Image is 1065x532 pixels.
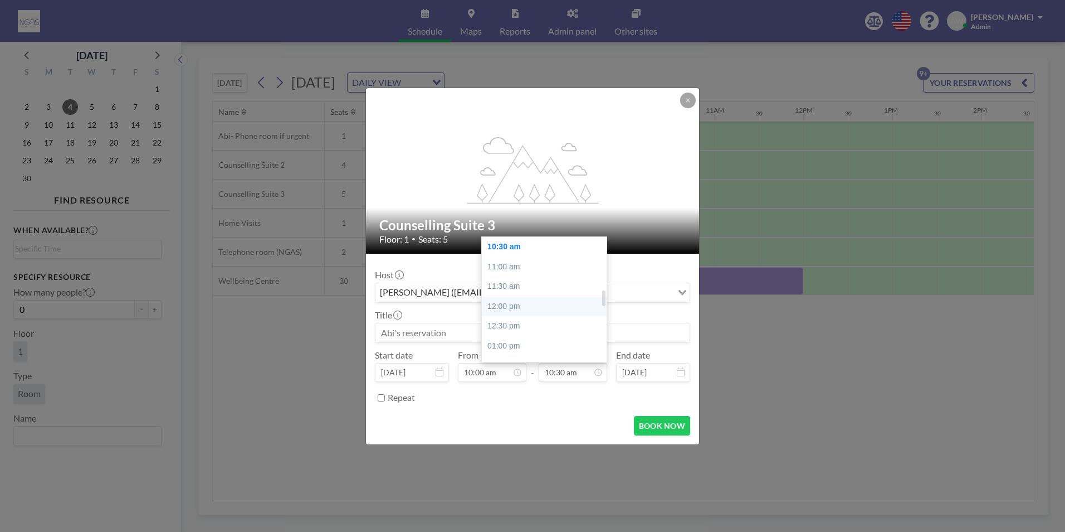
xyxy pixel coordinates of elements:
[482,277,612,297] div: 11:30 am
[379,217,687,234] h2: Counselling Suite 3
[375,309,401,321] label: Title
[482,237,612,257] div: 10:30 am
[467,136,599,203] g: flex-grow: 1.2;
[379,234,409,245] span: Floor: 1
[482,316,612,336] div: 12:30 pm
[412,235,416,243] span: •
[616,350,650,361] label: End date
[482,297,612,317] div: 12:00 pm
[418,234,448,245] span: Seats: 5
[634,416,690,436] button: BOOK NOW
[375,283,690,302] div: Search for option
[482,336,612,356] div: 01:00 pm
[531,354,534,378] span: -
[375,323,690,342] input: Abi's reservation
[608,286,671,300] input: Search for option
[482,257,612,277] div: 11:00 am
[388,392,415,403] label: Repeat
[375,269,403,280] label: Host
[458,350,478,361] label: From
[375,350,413,361] label: Start date
[482,356,612,376] div: 01:30 pm
[378,286,607,300] span: [PERSON_NAME] ([EMAIL_ADDRESS][DOMAIN_NAME])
